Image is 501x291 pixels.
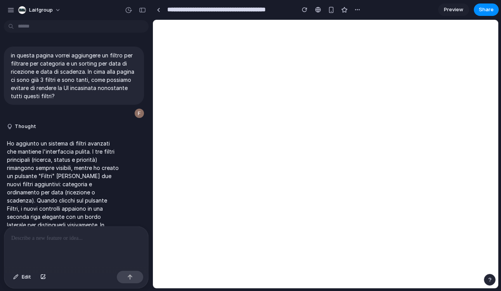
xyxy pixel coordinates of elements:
[444,6,463,14] span: Preview
[479,6,494,14] span: Share
[9,271,35,283] button: Edit
[7,139,119,253] p: Ho aggiunto un sistema di filtri avanzati che mantiene l'interfaccia pulita. I tre filtri princip...
[474,3,499,16] button: Share
[29,6,53,14] span: laifgroup
[438,3,469,16] a: Preview
[15,4,65,16] button: laifgroup
[11,51,137,100] p: in questa pagina vorrei aggiungere un filtro per filtrare per categoria e un sorting per data di ...
[22,273,31,281] span: Edit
